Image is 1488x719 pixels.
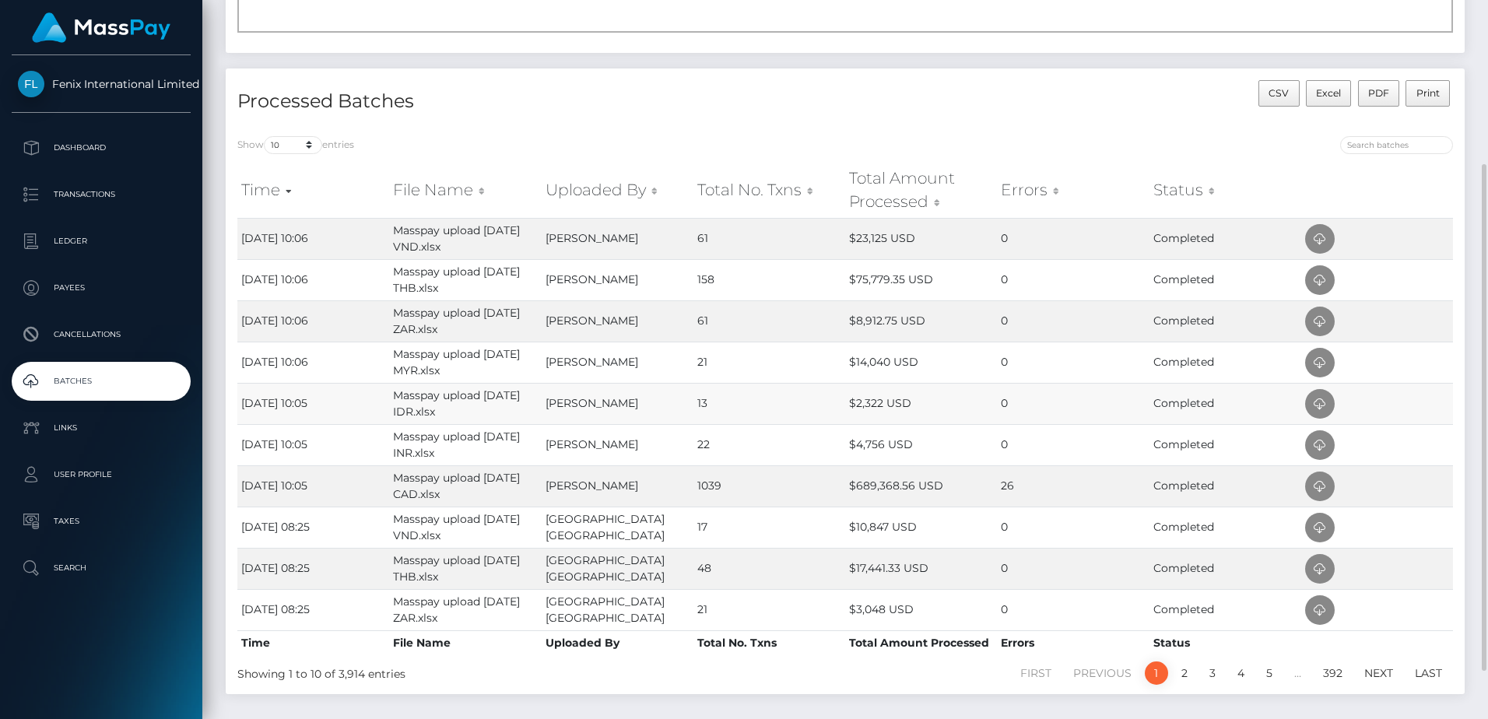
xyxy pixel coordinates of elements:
a: Links [12,409,191,447]
td: Masspay upload [DATE] IDR.xlsx [389,383,541,424]
td: 17 [693,507,845,548]
td: 0 [997,383,1149,424]
p: Transactions [18,183,184,206]
div: Showing 1 to 10 of 3,914 entries [237,660,730,682]
p: Cancellations [18,323,184,346]
td: $4,756 USD [845,424,997,465]
a: 5 [1258,661,1281,685]
td: [DATE] 10:06 [237,300,389,342]
td: $8,912.75 USD [845,300,997,342]
td: [DATE] 10:06 [237,218,389,259]
td: $75,779.35 USD [845,259,997,300]
td: Completed [1149,342,1301,383]
td: [PERSON_NAME] [542,342,693,383]
td: 0 [997,300,1149,342]
td: [DATE] 08:25 [237,507,389,548]
p: Taxes [18,510,184,533]
td: [DATE] 10:06 [237,342,389,383]
th: Errors: activate to sort column ascending [997,163,1149,218]
p: Search [18,556,184,580]
p: Ledger [18,230,184,253]
a: Dashboard [12,128,191,167]
th: Uploaded By [542,630,693,655]
td: Completed [1149,465,1301,507]
td: Completed [1149,548,1301,589]
a: Cancellations [12,315,191,354]
th: Errors [997,630,1149,655]
td: [PERSON_NAME] [542,300,693,342]
img: MassPay Logo [32,12,170,43]
a: Last [1406,661,1451,685]
td: [PERSON_NAME] [542,383,693,424]
td: Completed [1149,259,1301,300]
td: 0 [997,507,1149,548]
select: Showentries [264,136,322,154]
label: Show entries [237,136,354,154]
td: Masspay upload [DATE] INR.xlsx [389,424,541,465]
td: [DATE] 08:25 [237,548,389,589]
td: 61 [693,218,845,259]
td: [DATE] 10:06 [237,259,389,300]
h4: Processed Batches [237,88,833,115]
td: [PERSON_NAME] [542,424,693,465]
a: Payees [12,268,191,307]
td: Masspay upload [DATE] CAD.xlsx [389,465,541,507]
button: CSV [1258,80,1300,107]
th: File Name [389,630,541,655]
td: 0 [997,548,1149,589]
td: [PERSON_NAME] [542,465,693,507]
td: 61 [693,300,845,342]
a: User Profile [12,455,191,494]
td: Completed [1149,507,1301,548]
td: $10,847 USD [845,507,997,548]
span: Print [1416,87,1440,99]
th: Total Amount Processed [845,630,997,655]
td: [DATE] 10:05 [237,465,389,507]
span: Fenix International Limited [12,77,191,91]
td: [PERSON_NAME] [542,218,693,259]
a: 4 [1229,661,1253,685]
td: $23,125 USD [845,218,997,259]
th: Total No. Txns: activate to sort column ascending [693,163,845,218]
td: Masspay upload [DATE] THB.xlsx [389,548,541,589]
p: Links [18,416,184,440]
a: 2 [1173,661,1196,685]
td: 21 [693,589,845,630]
span: PDF [1368,87,1389,99]
td: [GEOGRAPHIC_DATA] [GEOGRAPHIC_DATA] [542,589,693,630]
th: Uploaded By: activate to sort column ascending [542,163,693,218]
td: Completed [1149,424,1301,465]
td: 22 [693,424,845,465]
a: Taxes [12,502,191,541]
td: Masspay upload [DATE] VND.xlsx [389,218,541,259]
a: 392 [1314,661,1351,685]
th: Status [1149,630,1301,655]
td: Masspay upload [DATE] ZAR.xlsx [389,300,541,342]
p: User Profile [18,463,184,486]
td: [DATE] 08:25 [237,589,389,630]
img: Fenix International Limited [18,71,44,97]
td: 48 [693,548,845,589]
td: Completed [1149,589,1301,630]
a: Next [1356,661,1402,685]
th: Total Amount Processed: activate to sort column ascending [845,163,997,218]
p: Dashboard [18,136,184,160]
td: 0 [997,218,1149,259]
input: Search batches [1340,136,1453,154]
td: 26 [997,465,1149,507]
td: [DATE] 10:05 [237,424,389,465]
td: [PERSON_NAME] [542,259,693,300]
td: 0 [997,342,1149,383]
p: Payees [18,276,184,300]
td: 21 [693,342,845,383]
td: Completed [1149,383,1301,424]
td: Masspay upload [DATE] ZAR.xlsx [389,589,541,630]
a: 3 [1201,661,1224,685]
th: Time: activate to sort column ascending [237,163,389,218]
p: Batches [18,370,184,393]
th: File Name: activate to sort column ascending [389,163,541,218]
th: Total No. Txns [693,630,845,655]
td: 13 [693,383,845,424]
span: Excel [1316,87,1341,99]
a: Search [12,549,191,587]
